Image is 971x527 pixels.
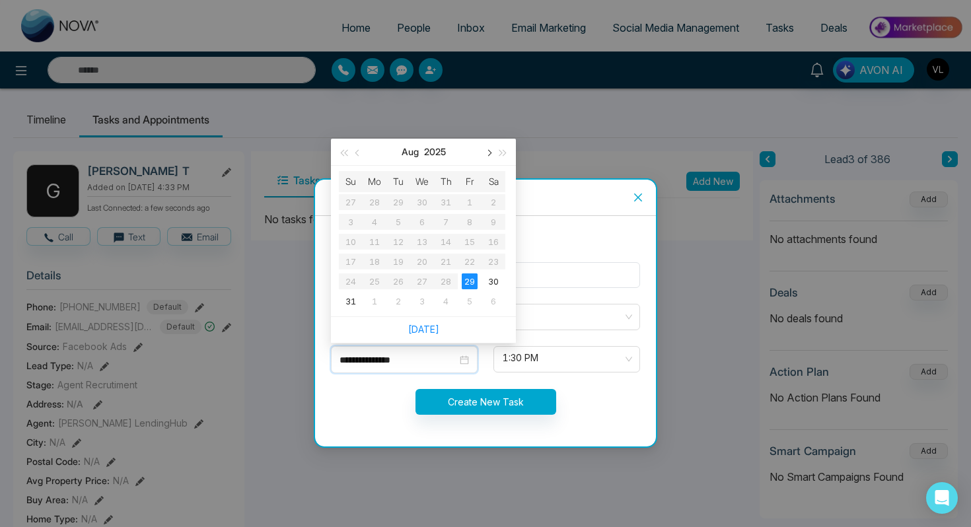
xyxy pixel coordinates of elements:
div: 1 [367,293,382,309]
th: We [410,171,434,192]
div: 30 [485,273,501,289]
div: 5 [462,293,478,309]
th: Fr [458,171,482,192]
td: 2025-08-30 [482,271,505,291]
td: 2025-08-31 [339,291,363,311]
div: 31 [343,293,359,309]
span: 1:30 PM [503,348,631,370]
button: Close [620,180,656,215]
th: Th [434,171,458,192]
div: 2 [390,293,406,309]
th: Su [339,171,363,192]
td: 2025-09-06 [482,291,505,311]
td: 2025-09-01 [363,291,386,311]
button: 2025 [424,139,446,165]
th: Sa [482,171,505,192]
a: [DATE] [408,324,439,335]
button: Create New Task [415,389,556,415]
div: 4 [438,293,454,309]
div: Lead Name : [PERSON_NAME] T [323,232,648,246]
th: Tu [386,171,410,192]
div: 3 [414,293,430,309]
span: close [633,192,643,203]
td: 2025-09-05 [458,291,482,311]
td: 2025-09-02 [386,291,410,311]
td: 2025-08-29 [458,271,482,291]
div: Open Intercom Messenger [926,482,958,514]
button: Aug [402,139,419,165]
th: Mo [363,171,386,192]
td: 2025-09-04 [434,291,458,311]
div: 6 [485,293,501,309]
td: 2025-09-03 [410,291,434,311]
div: 29 [462,273,478,289]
